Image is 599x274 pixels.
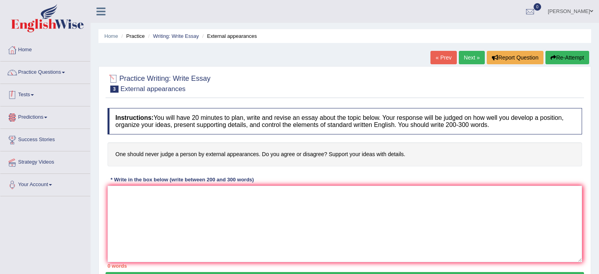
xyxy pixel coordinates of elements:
[153,33,199,39] a: Writing: Write Essay
[104,33,118,39] a: Home
[108,73,210,93] h2: Practice Writing: Write Essay
[110,86,119,93] span: 3
[534,3,542,11] span: 0
[0,106,90,126] a: Predictions
[108,108,582,134] h4: You will have 20 minutes to plan, write and revise an essay about the topic below. Your response ...
[0,62,90,81] a: Practice Questions
[121,85,185,93] small: External appearances
[119,32,145,40] li: Practice
[0,39,90,59] a: Home
[459,51,485,64] a: Next »
[545,51,589,64] button: Re-Attempt
[430,51,456,64] a: « Prev
[108,262,582,270] div: 0 words
[0,151,90,171] a: Strategy Videos
[0,84,90,104] a: Tests
[487,51,543,64] button: Report Question
[115,114,154,121] b: Instructions:
[108,142,582,166] h4: One should never judge a person by external appearances. Do you agree or disagree? Support your i...
[108,176,257,184] div: * Write in the box below (write between 200 and 300 words)
[200,32,257,40] li: External appearances
[0,129,90,149] a: Success Stories
[0,174,90,194] a: Your Account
